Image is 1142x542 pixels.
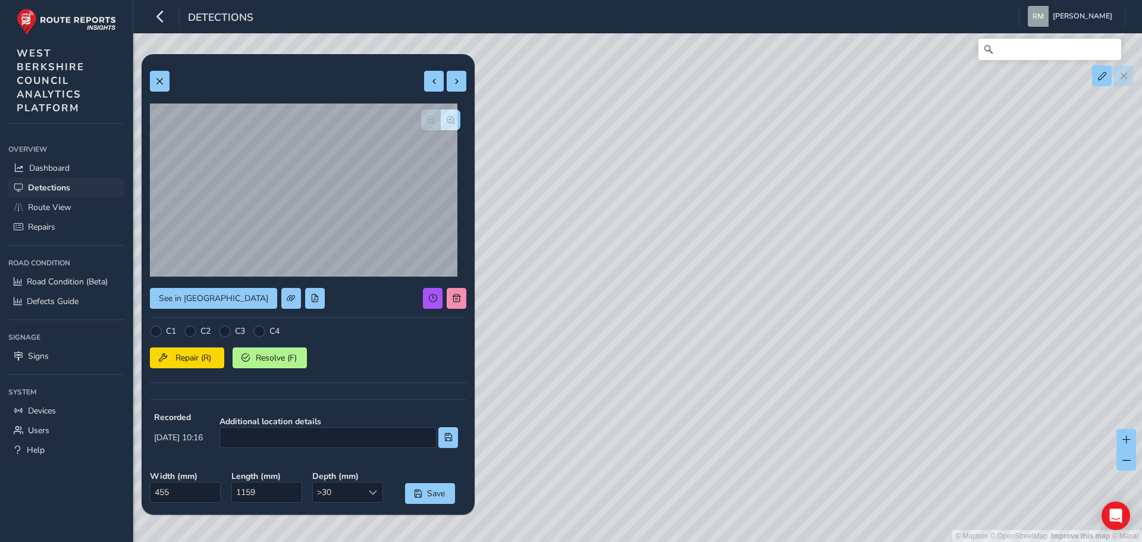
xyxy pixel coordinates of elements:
a: Help [8,440,124,460]
span: [DATE] 10:16 [154,432,203,443]
button: See in Route View [150,288,277,309]
a: Devices [8,401,124,421]
label: C2 [200,325,211,337]
span: Help [27,444,45,456]
span: See in [GEOGRAPHIC_DATA] [159,293,268,304]
label: C3 [235,325,245,337]
strong: Recorded [154,412,203,423]
span: Detections [188,10,253,27]
span: >30 [313,483,363,502]
a: Users [8,421,124,440]
img: rr logo [17,8,116,35]
button: [PERSON_NAME] [1028,6,1116,27]
a: Repairs [8,217,124,237]
a: Defects Guide [8,292,124,311]
span: Dashboard [29,162,70,174]
span: Route View [28,202,71,213]
label: C4 [269,325,280,337]
span: Save [426,488,446,499]
button: Resolve (F) [233,347,307,368]
input: Search [978,39,1121,60]
span: Repair (R) [171,352,215,364]
button: Save [405,483,455,504]
img: diamond-layout [1028,6,1049,27]
label: C1 [166,325,176,337]
span: Road Condition (Beta) [27,276,108,287]
span: Detections [28,182,70,193]
a: Road Condition (Beta) [8,272,124,292]
a: Dashboard [8,158,124,178]
a: Signs [8,346,124,366]
strong: Additional location details [219,416,458,427]
strong: Depth ( mm ) [312,471,385,482]
strong: Width ( mm ) [150,471,223,482]
button: Repair (R) [150,347,224,368]
span: WEST BERKSHIRE COUNCIL ANALYTICS PLATFORM [17,46,84,115]
a: Route View [8,198,124,217]
span: Resolve (F) [254,352,298,364]
span: Signs [28,350,49,362]
span: Devices [28,405,56,416]
strong: Length ( mm ) [231,471,305,482]
div: Road Condition [8,254,124,272]
span: Repairs [28,221,55,233]
div: Signage [8,328,124,346]
span: Users [28,425,49,436]
span: Defects Guide [27,296,79,307]
div: Overview [8,140,124,158]
div: System [8,383,124,401]
div: Open Intercom Messenger [1102,502,1130,530]
a: Detections [8,178,124,198]
span: [PERSON_NAME] [1053,6,1112,27]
